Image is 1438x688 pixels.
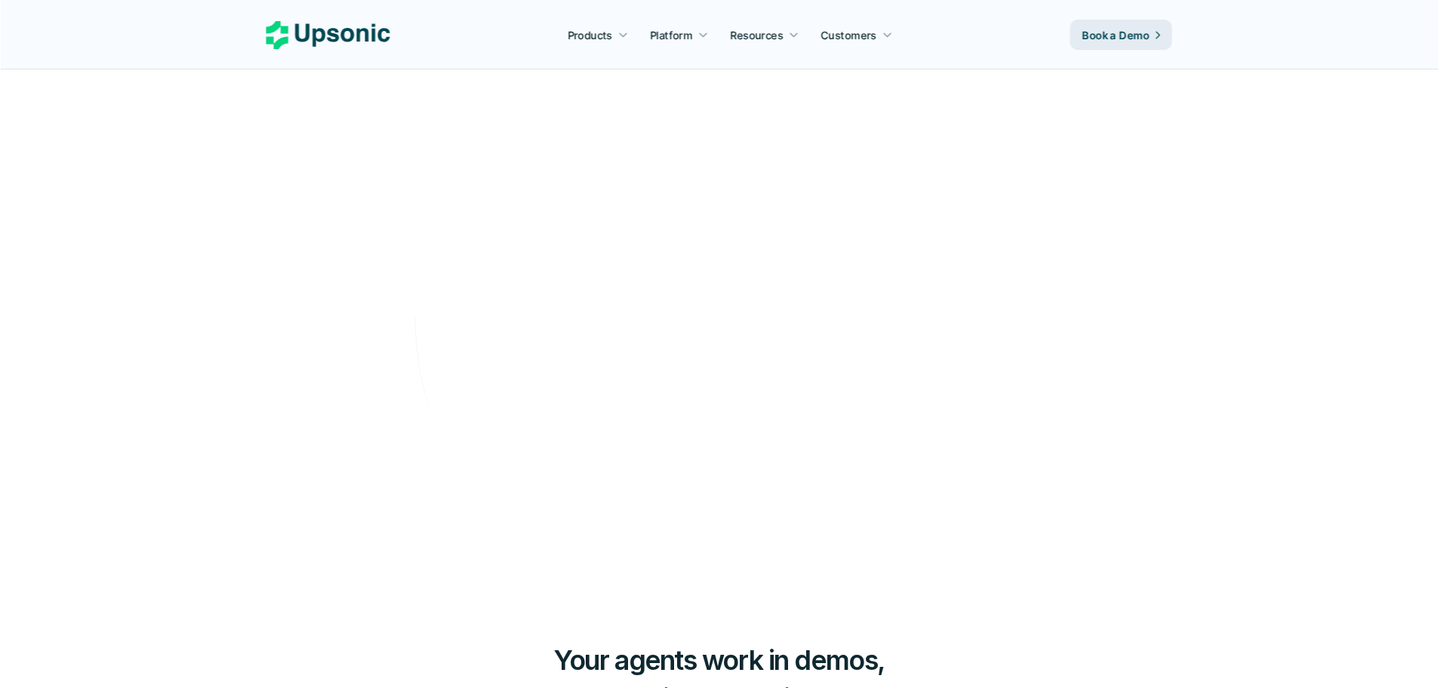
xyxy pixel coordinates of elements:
p: Platform [650,27,692,43]
p: Resources [731,27,784,43]
span: Your agents work in demos, [553,643,885,677]
p: Book a Demo [1082,27,1150,43]
p: Products [568,27,612,43]
p: From onboarding to compliance to settlement to autonomous control. Work with %82 more efficiency ... [474,278,963,324]
a: Book a Demo [1070,20,1172,50]
p: Customers [821,27,877,43]
a: Book a Demo [655,366,783,411]
p: Book a Demo [673,375,753,401]
h2: Agentic AI Platform for FinTech Operations [456,127,982,233]
a: Products [559,21,637,48]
